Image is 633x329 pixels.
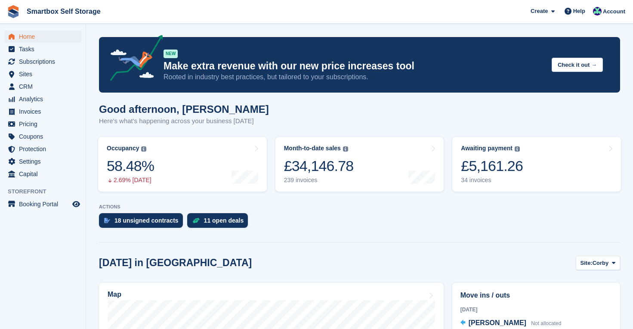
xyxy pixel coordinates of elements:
div: Occupancy [107,145,139,152]
img: stora-icon-8386f47178a22dfd0bd8f6a31ec36ba5ce8667c1dd55bd0f319d3a0aa187defe.svg [7,5,20,18]
span: Coupons [19,130,71,143]
span: Pricing [19,118,71,130]
span: Settings [19,155,71,168]
img: price-adjustments-announcement-icon-8257ccfd72463d97f412b2fc003d46551f7dbcb40ab6d574587a9cd5c0d94... [103,35,163,84]
a: [PERSON_NAME] Not allocated [460,318,562,329]
p: ACTIONS [99,204,620,210]
a: menu [4,106,81,118]
a: 11 open deals [187,213,253,232]
div: £5,161.26 [461,157,523,175]
a: 18 unsigned contracts [99,213,187,232]
a: Preview store [71,199,81,209]
a: menu [4,68,81,80]
span: Booking Portal [19,198,71,210]
div: [DATE] [460,306,612,313]
span: Corby [593,259,609,267]
span: Tasks [19,43,71,55]
img: icon-info-grey-7440780725fd019a000dd9b08b2336e03edf1995a4989e88bcd33f0948082b44.svg [343,146,348,152]
span: Invoices [19,106,71,118]
img: icon-info-grey-7440780725fd019a000dd9b08b2336e03edf1995a4989e88bcd33f0948082b44.svg [141,146,146,152]
h2: [DATE] in [GEOGRAPHIC_DATA] [99,257,252,269]
a: Awaiting payment £5,161.26 34 invoices [452,137,621,192]
div: 34 invoices [461,177,523,184]
span: Site: [581,259,593,267]
div: 2.69% [DATE] [107,177,154,184]
a: Month-to-date sales £34,146.78 239 invoices [275,137,444,192]
span: Sites [19,68,71,80]
div: £34,146.78 [284,157,354,175]
img: contract_signature_icon-13c848040528278c33f63329250d36e43548de30e8caae1d1a13099fd9432cc5.svg [104,218,110,223]
button: Check it out → [552,58,603,72]
a: Occupancy 58.48% 2.69% [DATE] [98,137,267,192]
a: menu [4,81,81,93]
span: Subscriptions [19,56,71,68]
span: Not allocated [531,320,561,326]
span: Protection [19,143,71,155]
img: icon-info-grey-7440780725fd019a000dd9b08b2336e03edf1995a4989e88bcd33f0948082b44.svg [515,146,520,152]
a: menu [4,198,81,210]
a: menu [4,118,81,130]
a: menu [4,168,81,180]
span: Storefront [8,187,86,196]
p: Rooted in industry best practices, but tailored to your subscriptions. [164,72,545,82]
h2: Map [108,291,121,298]
a: menu [4,155,81,168]
div: NEW [164,50,178,58]
div: Awaiting payment [461,145,513,152]
span: [PERSON_NAME] [469,319,526,326]
div: 58.48% [107,157,154,175]
div: 239 invoices [284,177,354,184]
a: menu [4,93,81,105]
span: Account [603,7,625,16]
span: Home [19,31,71,43]
span: Create [531,7,548,16]
span: CRM [19,81,71,93]
span: Capital [19,168,71,180]
img: Roger Canham [593,7,602,16]
h1: Good afternoon, [PERSON_NAME] [99,103,269,115]
a: menu [4,56,81,68]
p: Make extra revenue with our new price increases tool [164,60,545,72]
h2: Move ins / outs [460,290,612,301]
a: menu [4,31,81,43]
a: menu [4,130,81,143]
img: deal-1b604bf984904fb50ccaf53a9ad4b4a5d6e5aea283cecdc64d6e3604feb123c2.svg [192,217,200,223]
span: Help [573,7,585,16]
div: 18 unsigned contracts [114,217,179,224]
p: Here's what's happening across your business [DATE] [99,116,269,126]
span: Analytics [19,93,71,105]
div: Month-to-date sales [284,145,341,152]
a: menu [4,43,81,55]
a: Smartbox Self Storage [23,4,104,19]
a: menu [4,143,81,155]
button: Site: Corby [576,256,620,270]
div: 11 open deals [204,217,244,224]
